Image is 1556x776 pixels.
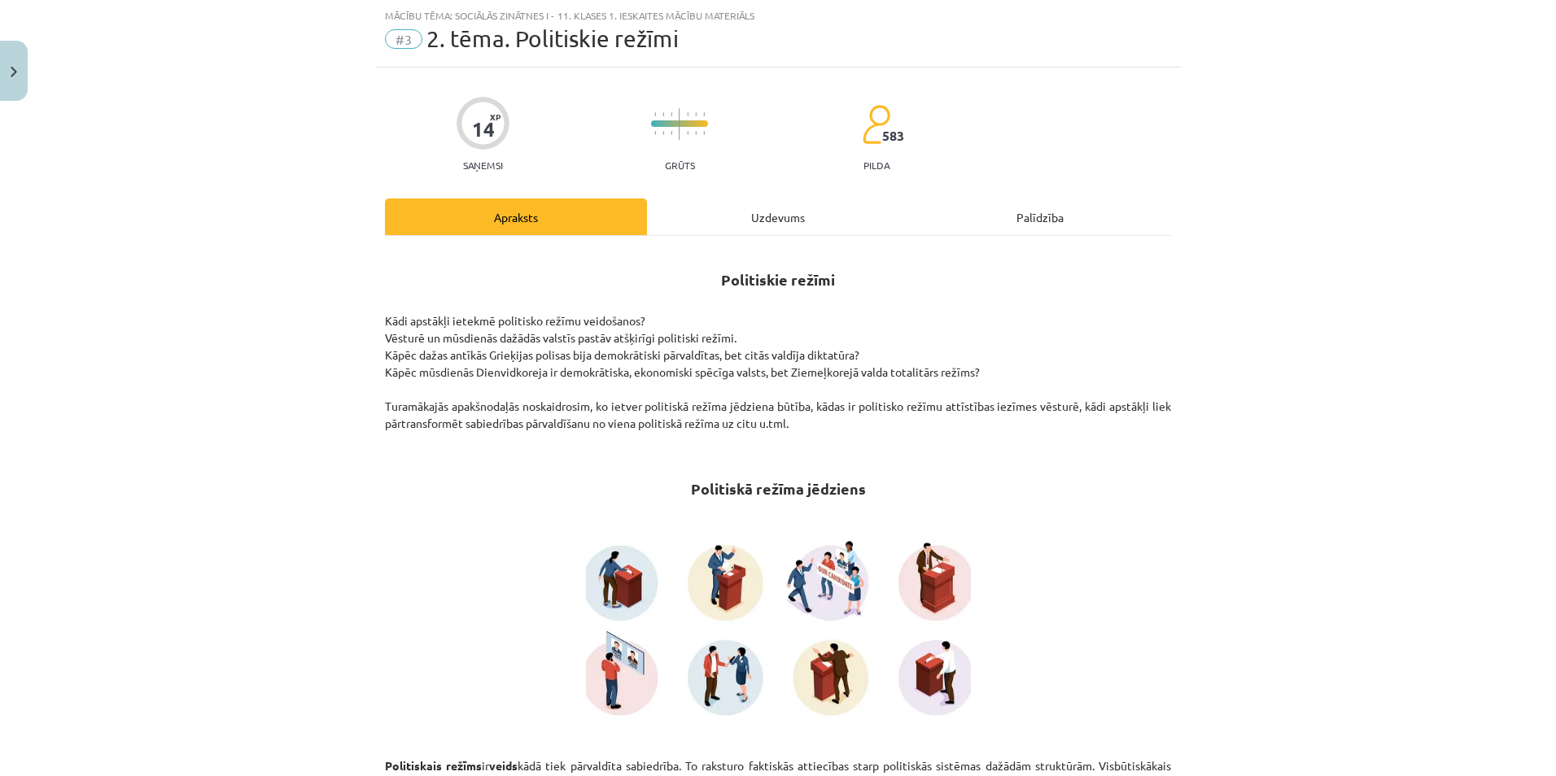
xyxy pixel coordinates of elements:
img: icon-short-line-57e1e144782c952c97e751825c79c345078a6d821885a25fce030b3d8c18986b.svg [703,131,705,135]
p: pilda [863,159,889,171]
img: icon-short-line-57e1e144782c952c97e751825c79c345078a6d821885a25fce030b3d8c18986b.svg [687,112,688,116]
span: XP [490,112,500,121]
p: Grūts [665,159,695,171]
div: Mācību tēma: Sociālās zinātnes i - 11. klases 1. ieskaites mācību materiāls [385,10,1171,21]
img: icon-short-line-57e1e144782c952c97e751825c79c345078a6d821885a25fce030b3d8c18986b.svg [671,112,672,116]
strong: veids [489,758,518,773]
img: icon-short-line-57e1e144782c952c97e751825c79c345078a6d821885a25fce030b3d8c18986b.svg [662,112,664,116]
img: icon-close-lesson-0947bae3869378f0d4975bcd49f059093ad1ed9edebbc8119c70593378902aed.svg [11,67,17,77]
img: icon-short-line-57e1e144782c952c97e751825c79c345078a6d821885a25fce030b3d8c18986b.svg [687,131,688,135]
img: icon-short-line-57e1e144782c952c97e751825c79c345078a6d821885a25fce030b3d8c18986b.svg [654,112,656,116]
img: icon-short-line-57e1e144782c952c97e751825c79c345078a6d821885a25fce030b3d8c18986b.svg [654,131,656,135]
img: icon-long-line-d9ea69661e0d244f92f715978eff75569469978d946b2353a9bb055b3ed8787d.svg [679,108,680,140]
img: students-c634bb4e5e11cddfef0936a35e636f08e4e9abd3cc4e673bd6f9a4125e45ecb1.svg [862,104,890,145]
strong: Politiskais režīms [385,758,482,773]
div: Apraksts [385,198,647,235]
img: icon-short-line-57e1e144782c952c97e751825c79c345078a6d821885a25fce030b3d8c18986b.svg [695,112,697,116]
span: 2. tēma. Politiskie režīmi [426,25,679,52]
img: icon-short-line-57e1e144782c952c97e751825c79c345078a6d821885a25fce030b3d8c18986b.svg [703,112,705,116]
strong: Politiskie režīmi [721,270,835,289]
span: #3 [385,29,422,49]
strong: Politiskā režīma jēdziens [691,479,866,498]
img: icon-short-line-57e1e144782c952c97e751825c79c345078a6d821885a25fce030b3d8c18986b.svg [671,131,672,135]
p: Kādi apstākļi ietekmē politisko režīmu veidošanos? Vēsturē un mūsdienās dažādās valstīs pastāv at... [385,312,1171,432]
div: 14 [472,118,495,141]
img: icon-short-line-57e1e144782c952c97e751825c79c345078a6d821885a25fce030b3d8c18986b.svg [662,131,664,135]
div: Palīdzība [909,198,1171,235]
div: Uzdevums [647,198,909,235]
img: icon-short-line-57e1e144782c952c97e751825c79c345078a6d821885a25fce030b3d8c18986b.svg [695,131,697,135]
p: Saņemsi [457,159,509,171]
span: 583 [882,129,904,143]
